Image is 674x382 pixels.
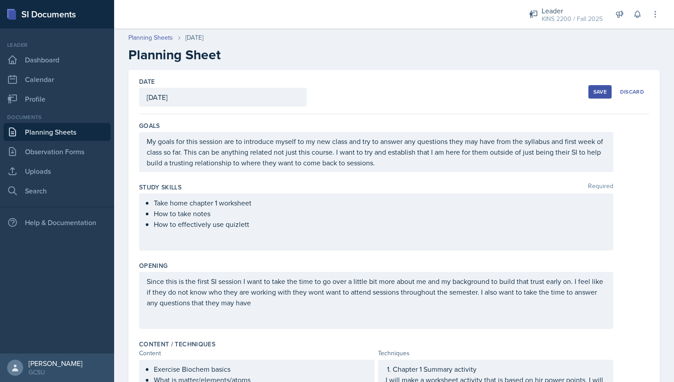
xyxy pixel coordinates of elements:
div: [PERSON_NAME] [29,359,82,368]
p: Take home chapter 1 worksheet [154,197,606,208]
div: Content [139,349,374,358]
label: Date [139,77,155,86]
label: Study Skills [139,183,181,192]
p: Exercise Biochem basics [154,364,367,374]
button: Save [588,85,612,99]
div: Techniques [378,349,613,358]
p: My goals for this session are to introduce myself to my new class and try to answer any questions... [147,136,606,168]
div: Leader [542,5,603,16]
a: Observation Forms [4,143,111,160]
a: Dashboard [4,51,111,69]
a: Planning Sheets [128,33,173,42]
h2: Planning Sheet [128,47,660,63]
div: GCSU [29,368,82,377]
p: How to take notes [154,208,606,219]
div: [DATE] [185,33,203,42]
label: Goals [139,121,160,130]
button: Discard [615,85,649,99]
div: Documents [4,113,111,121]
a: Search [4,182,111,200]
a: Uploads [4,162,111,180]
a: Planning Sheets [4,123,111,141]
a: Profile [4,90,111,108]
a: Calendar [4,70,111,88]
div: Discard [620,88,644,95]
p: How to effectively use quizlett [154,219,606,230]
div: Save [593,88,607,95]
div: KINS 2200 / Fall 2025 [542,14,603,24]
div: Help & Documentation [4,214,111,231]
label: Opening [139,261,168,270]
p: Chapter 1 Summary activity [393,364,606,374]
span: Required [588,183,613,192]
div: Leader [4,41,111,49]
label: Content / Techniques [139,340,215,349]
p: Since this is the first SI session I want to take the time to go over a little bit more about me ... [147,276,606,308]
